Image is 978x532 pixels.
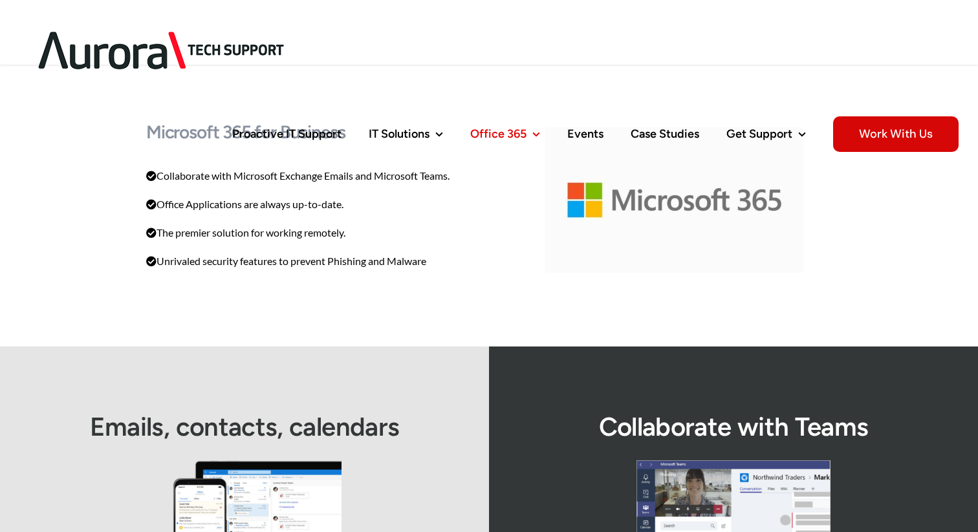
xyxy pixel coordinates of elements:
[470,128,527,140] span: Office 365
[54,409,435,445] h4: Emails, contacts, calendars
[146,253,462,269] p: Unrivaled security features to prevent Phishing and Malware
[232,128,342,140] span: Proactive IT Support
[232,101,342,166] a: Proactive IT Support
[232,101,959,166] nav: Main Menu
[146,225,462,240] p: The premier solution for working remotely.
[369,101,443,166] a: IT Solutions
[545,127,803,273] img: new-microsoft365-logo-horiz-c-gray-rgb
[833,116,959,152] span: Work With Us
[470,101,540,166] a: Office 365
[567,101,603,166] a: Events
[146,168,462,184] p: Collaborate with Microsoft Exchange Emails and Microsoft Teams.
[146,197,462,212] p: Office Applications are always up-to-date.
[726,101,806,166] a: Get Support
[631,101,699,166] a: Case Studies
[833,101,959,166] a: Work With Us
[543,409,924,445] h4: Collaborate with Teams
[726,128,792,140] span: Get Support
[631,128,699,140] span: Case Studies
[567,128,603,140] span: Events
[19,10,304,91] img: Aurora Tech Support Logo
[369,128,429,140] span: IT Solutions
